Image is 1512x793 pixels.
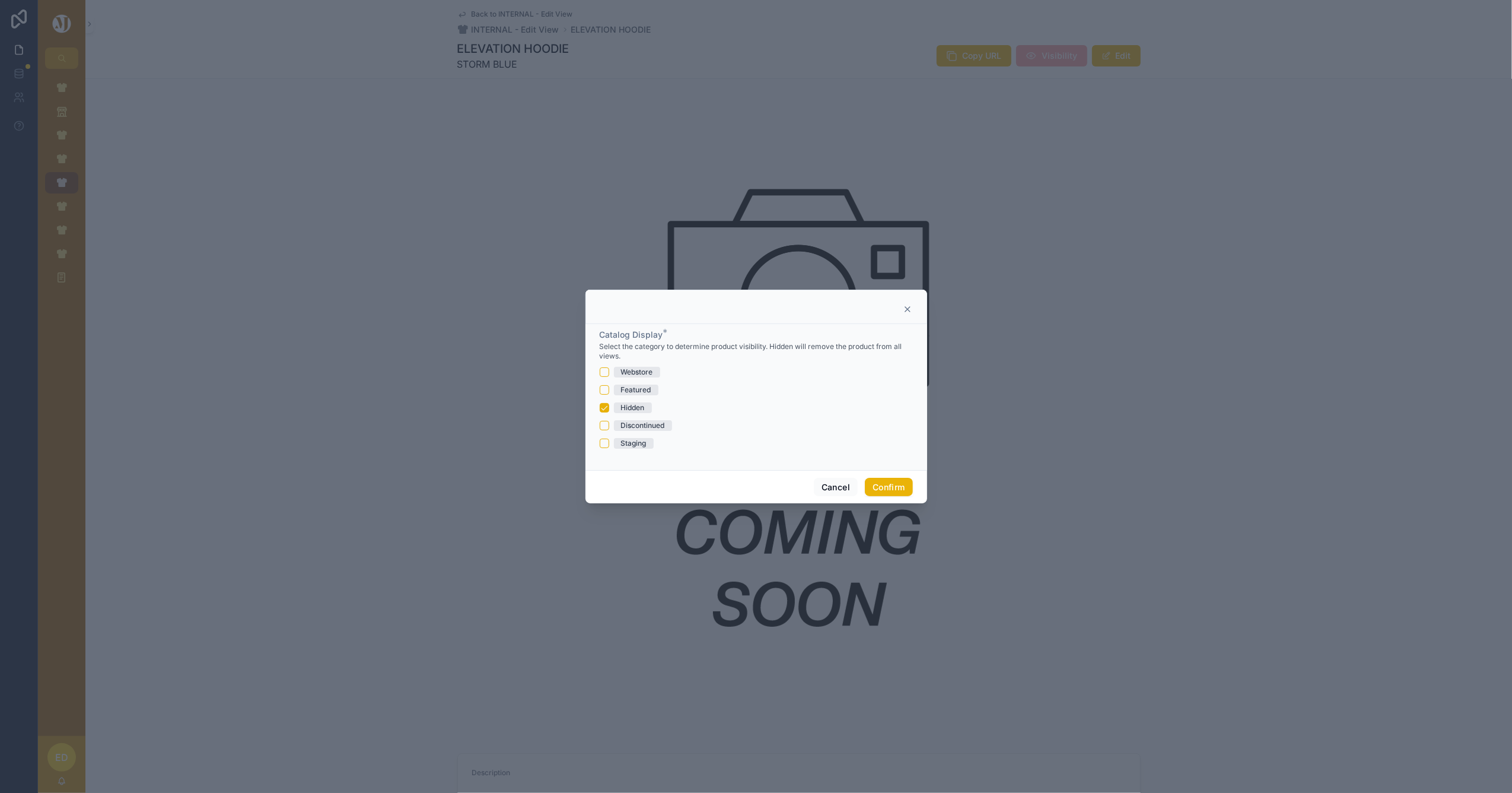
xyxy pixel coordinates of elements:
[621,402,645,413] div: Hidden
[814,478,858,497] button: Cancel
[600,329,663,340] span: Catalog Display
[621,420,665,431] div: Discontinued
[621,385,651,395] div: Featured
[621,438,647,449] div: Staging
[621,367,653,378] div: Webstore
[865,478,912,497] button: Confirm
[600,342,913,361] span: Select the category to determine product visibility. Hidden will remove the product from all views.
